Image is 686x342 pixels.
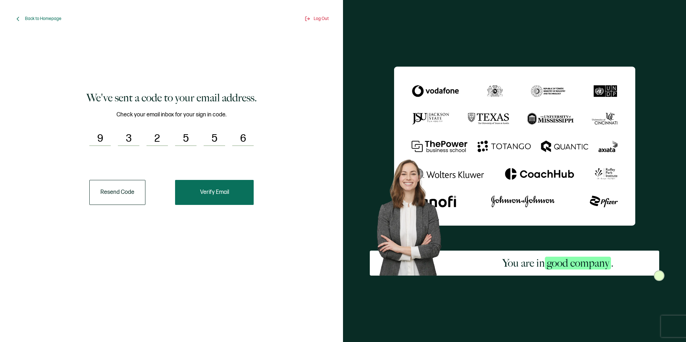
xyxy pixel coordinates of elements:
span: good company [545,257,611,270]
h2: You are in . [502,256,613,270]
img: Sertifier Signup - You are in <span class="strong-h">good company</span>. Hero [370,154,457,275]
h1: We've sent a code to your email address. [86,91,257,105]
button: Verify Email [175,180,254,205]
span: Back to Homepage [25,16,61,21]
span: Verify Email [200,190,229,195]
span: Log Out [314,16,329,21]
img: Sertifier Signup [654,270,665,281]
img: Sertifier We've sent a code to your email address. [394,66,635,225]
button: Resend Code [89,180,145,205]
span: Check your email inbox for your sign in code. [116,110,227,119]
